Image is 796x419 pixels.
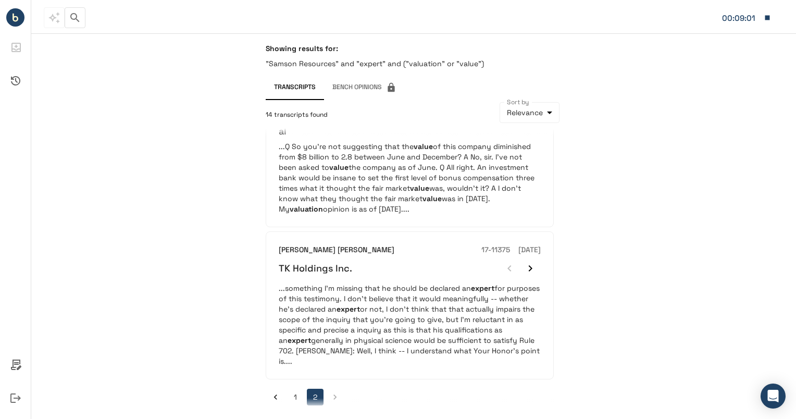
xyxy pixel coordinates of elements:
[44,7,65,28] span: This feature has been disabled by your account admin.
[329,163,349,172] em: value
[324,75,405,100] span: This feature has been disabled by your account admin.
[507,97,529,106] label: Sort by
[717,7,776,29] button: Matter: 126337.360686
[266,44,562,53] h6: Showing results for:
[307,389,324,405] button: page 2
[500,102,559,123] div: Relevance
[266,58,562,69] p: "Samson Resources" and "expert" and ("valuation" or "value")
[422,194,442,203] em: value
[722,11,758,25] div: Matter: 126337.360686
[279,283,541,366] p: ...something I’m missing that he should be declared an for purposes of this testimony. I don’t be...
[761,384,786,409] div: Open Intercom Messenger
[266,110,328,120] span: 14 transcripts found
[279,141,541,214] p: ...Q So you're not suggesting that the of this company diminished from $8 billion to 2.8 between ...
[332,82,396,93] span: Bench Opinions
[410,183,429,193] em: value
[266,75,324,100] button: Transcripts
[287,389,304,405] button: Go to page 1
[266,389,554,405] nav: pagination navigation
[471,284,494,293] em: expert
[279,262,352,274] h6: TK Holdings Inc.
[518,244,541,256] h6: [DATE]
[279,244,394,256] h6: [PERSON_NAME] [PERSON_NAME]
[414,142,433,151] em: value
[481,244,510,256] h6: 17-11375
[288,336,311,345] em: expert
[267,389,284,405] button: Go to previous page
[290,204,323,214] em: valuation
[337,304,360,314] em: expert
